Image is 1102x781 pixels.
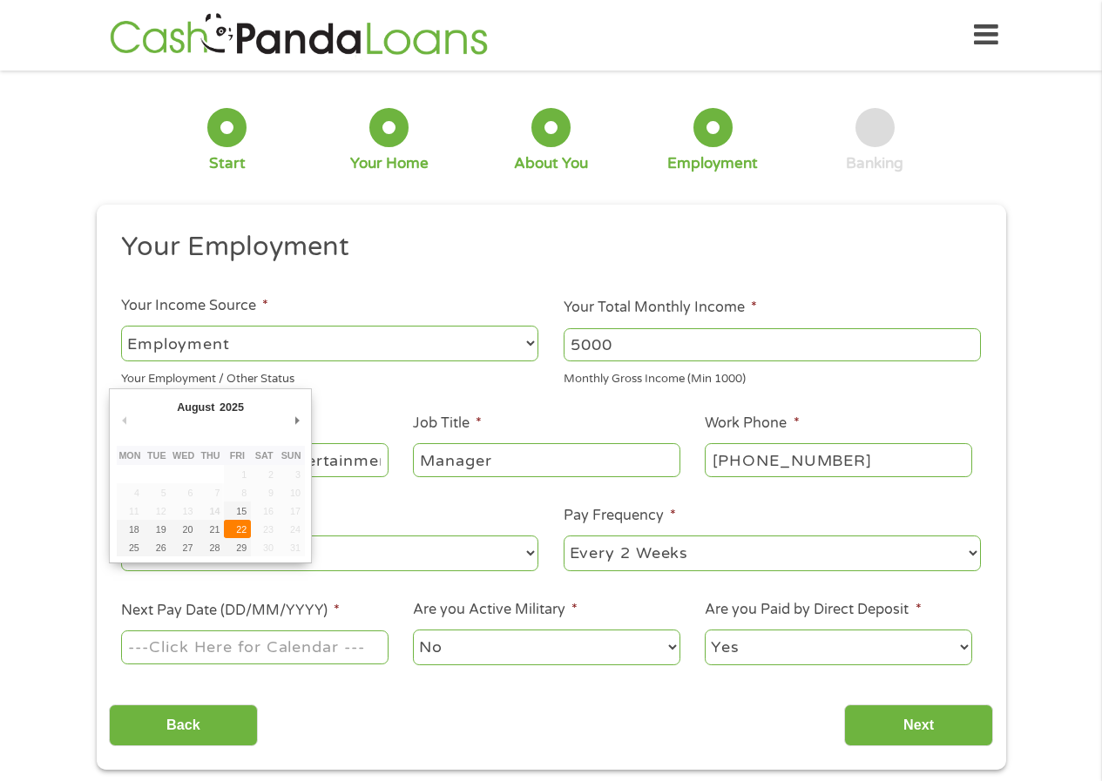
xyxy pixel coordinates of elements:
button: 15 [224,502,251,520]
button: Previous Month [117,408,132,432]
input: Cashier [413,443,679,476]
img: GetLoanNow Logo [105,10,493,60]
button: 21 [197,520,224,538]
label: Your Total Monthly Income [564,299,757,317]
label: Your Income Source [121,297,268,315]
button: 25 [117,538,144,556]
button: 28 [197,538,224,556]
label: Next Pay Date (DD/MM/YYYY) [121,602,340,620]
label: Are you Active Military [413,601,578,619]
label: Job Title [413,414,482,433]
div: Your Home [350,154,429,173]
button: 19 [143,520,170,538]
input: 1800 [564,328,981,361]
input: Back [109,704,258,747]
button: 29 [224,538,251,556]
abbr: Thursday [200,450,220,461]
abbr: Friday [230,450,245,461]
input: Use the arrow keys to pick a date [121,630,388,663]
h2: Your Employment [121,230,968,265]
abbr: Monday [118,450,140,461]
div: 2025 [217,395,246,419]
div: Employment [667,154,758,173]
button: Next Month [289,408,305,432]
abbr: Tuesday [147,450,166,461]
button: 27 [170,538,197,556]
abbr: Saturday [255,450,274,461]
abbr: Sunday [281,450,301,461]
div: Your Employment / Other Status [121,365,538,388]
button: 20 [170,520,197,538]
abbr: Wednesday [172,450,194,461]
div: August [174,395,217,419]
button: 22 [224,520,251,538]
div: About You [514,154,588,173]
input: Next [844,704,993,747]
label: Are you Paid by Direct Deposit [705,601,921,619]
label: Work Phone [705,414,799,433]
label: Pay Frequency [564,507,676,525]
div: Start [209,154,246,173]
button: 18 [117,520,144,538]
input: (231) 754-4010 [705,443,971,476]
div: Monthly Gross Income (Min 1000) [564,365,981,388]
div: Banking [846,154,903,173]
button: 26 [143,538,170,556]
